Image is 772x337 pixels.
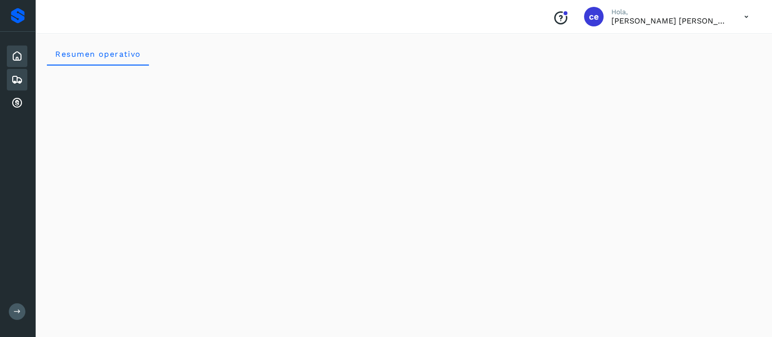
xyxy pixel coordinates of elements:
div: Cuentas por cobrar [7,92,27,114]
p: claudia elena garcia valentin [611,16,729,25]
span: Resumen operativo [55,49,141,59]
p: Hola, [611,8,729,16]
div: Embarques [7,69,27,90]
div: Inicio [7,45,27,67]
